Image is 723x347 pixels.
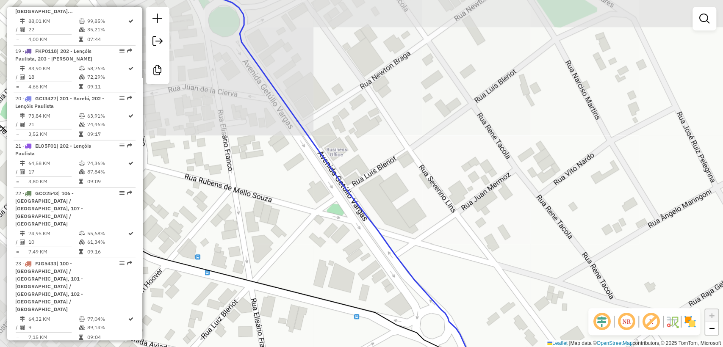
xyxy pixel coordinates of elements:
i: Distância Total [20,231,25,236]
td: 09:16 [86,248,127,256]
td: = [15,35,19,44]
i: % de utilização da cubagem [78,169,85,174]
i: % de utilização do peso [78,66,85,71]
a: Exportar sessão [149,33,166,52]
i: Rota otimizada [128,231,133,236]
td: 09:04 [86,333,127,341]
i: Tempo total em rota [78,84,83,89]
a: Criar modelo [149,62,166,81]
em: Rota exportada [127,96,132,101]
td: 61,34% [86,238,127,246]
i: Rota otimizada [128,161,133,166]
i: Total de Atividades [20,169,25,174]
i: % de utilização da cubagem [78,27,85,32]
i: Total de Atividades [20,27,25,32]
td: 4,00 KM [28,35,78,44]
td: 74,46% [86,120,127,129]
td: / [15,73,19,81]
em: Opções [119,190,125,196]
td: 7,49 KM [28,248,78,256]
span: FJG5433 [35,260,56,267]
span: GCI3427 [35,95,56,102]
td: 58,76% [86,64,127,73]
i: % de utilização do peso [78,231,85,236]
td: = [15,130,19,138]
span: 23 - [15,260,83,312]
span: ELO5F01 [35,143,56,149]
em: Rota exportada [127,261,132,266]
td: 09:09 [86,177,127,186]
span: FKP0118 [35,48,57,54]
td: 72,29% [86,73,127,81]
img: Fluxo de ruas [665,315,679,328]
i: Tempo total em rota [78,335,83,340]
td: 77,04% [86,315,127,323]
span: GCO2543 [35,190,58,196]
i: Tempo total em rota [78,132,83,137]
span: | [569,340,570,346]
td: 64,32 KM [28,315,78,323]
td: 4,66 KM [28,83,78,91]
a: OpenStreetMap [597,340,633,346]
td: 07:44 [86,35,127,44]
td: 10 [28,238,78,246]
i: % de utilização da cubagem [78,122,85,127]
td: = [15,333,19,341]
td: 88,01 KM [28,17,78,25]
i: Tempo total em rota [78,249,83,254]
td: 99,85% [86,17,127,25]
img: Exibir/Ocultar setores [683,315,697,328]
td: 64,58 KM [28,159,78,168]
td: 17 [28,168,78,176]
i: % de utilização da cubagem [78,74,85,80]
td: 74,95 KM [28,229,78,238]
span: Ocultar NR [616,311,637,332]
em: Opções [119,48,125,53]
td: 3,80 KM [28,177,78,186]
i: Distância Total [20,161,25,166]
td: 9 [28,323,78,332]
td: 83,90 KM [28,64,78,73]
td: = [15,83,19,91]
i: % de utilização do peso [78,19,85,24]
a: Zoom out [705,322,718,335]
span: 20 - [15,95,104,109]
em: Rota exportada [127,143,132,148]
i: % de utilização da cubagem [78,325,85,330]
em: Rota exportada [127,48,132,53]
span: | 202 - Lençóis Paulista, 203 - [PERSON_NAME] [15,48,92,62]
i: Total de Atividades [20,325,25,330]
td: 18 [28,73,78,81]
a: Nova sessão e pesquisa [149,10,166,29]
i: Tempo total em rota [78,179,83,184]
span: | 202 - Lençóis Paulista [15,143,91,157]
em: Opções [119,143,125,148]
i: Distância Total [20,66,25,71]
i: Total de Atividades [20,240,25,245]
td: 87,84% [86,168,127,176]
span: − [709,323,715,333]
span: | 100 - [GEOGRAPHIC_DATA] / [GEOGRAPHIC_DATA], 101 - [GEOGRAPHIC_DATA] / [GEOGRAPHIC_DATA], 102 -... [15,260,83,312]
td: = [15,177,19,186]
span: 19 - [15,48,92,62]
i: % de utilização da cubagem [78,240,85,245]
td: 74,36% [86,159,127,168]
span: + [709,310,715,321]
div: Map data © contributors,© 2025 TomTom, Microsoft [545,340,723,347]
em: Rota exportada [127,190,132,196]
td: 89,14% [86,323,127,332]
i: % de utilização do peso [78,161,85,166]
span: Ocultar deslocamento [592,311,612,332]
td: 22 [28,25,78,34]
td: / [15,120,19,129]
span: 22 - [15,190,83,227]
i: % de utilização do peso [78,113,85,118]
td: 3,52 KM [28,130,78,138]
td: / [15,168,19,176]
td: 55,68% [86,229,127,238]
i: Distância Total [20,19,25,24]
i: Total de Atividades [20,122,25,127]
td: / [15,323,19,332]
td: / [15,25,19,34]
a: Zoom in [705,309,718,322]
